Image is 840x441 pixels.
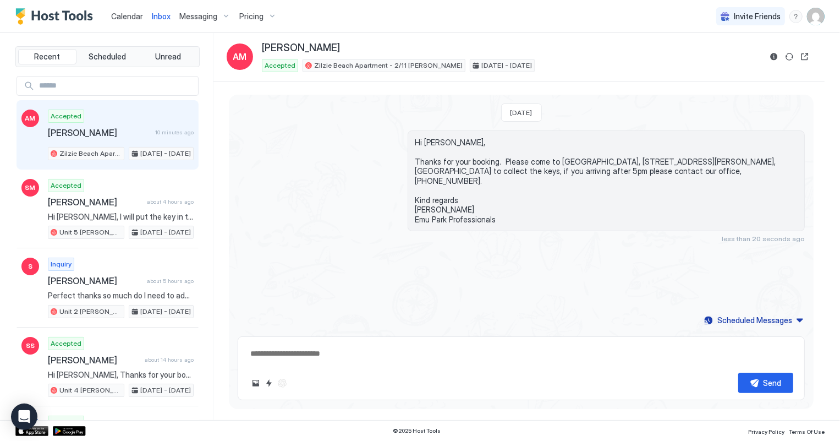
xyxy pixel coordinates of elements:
[798,50,811,63] button: Open reservation
[48,212,194,222] span: Hi [PERSON_NAME], I will put the key in the letterbox located to the right of the driveway, it wi...
[15,46,200,67] div: tab-group
[48,291,194,301] span: Perfect thanks so much do I need to add a comment to my booking
[15,426,48,436] a: App Store
[717,314,792,326] div: Scheduled Messages
[11,404,37,430] div: Open Intercom Messenger
[807,8,825,25] div: User profile
[48,355,140,366] span: [PERSON_NAME]
[51,111,81,121] span: Accepted
[147,198,194,205] span: about 4 hours ago
[15,8,98,25] a: Host Tools Logo
[783,50,796,63] button: Sync reservation
[722,235,805,243] span: less than 20 seconds ago
[25,113,36,123] span: AM
[140,307,191,317] span: [DATE] - [DATE]
[789,425,825,437] a: Terms Of Use
[89,52,127,62] span: Scheduled
[789,428,825,435] span: Terms Of Use
[262,377,276,390] button: Quick reply
[59,307,122,317] span: Unit 2 [PERSON_NAME]
[35,77,198,95] input: Input Field
[152,12,171,21] span: Inbox
[140,227,191,237] span: [DATE] - [DATE]
[147,277,194,285] span: about 5 hours ago
[111,12,143,21] span: Calendar
[28,262,32,271] span: S
[748,428,784,435] span: Privacy Policy
[25,183,36,193] span: SM
[48,370,194,380] span: Hi [PERSON_NAME], Thanks for your booking. Please come to [GEOGRAPHIC_DATA], [STREET_ADDRESS][PER...
[48,197,142,208] span: [PERSON_NAME]
[789,10,803,23] div: menu
[48,127,151,138] span: [PERSON_NAME]
[145,356,194,363] span: about 14 hours ago
[111,10,143,22] a: Calendar
[415,138,798,225] span: Hi [PERSON_NAME], Thanks for your booking. Please come to [GEOGRAPHIC_DATA], [STREET_ADDRESS][PER...
[249,377,262,390] button: Upload image
[59,385,122,395] span: Unit 4 [PERSON_NAME]
[179,12,217,21] span: Messaging
[748,425,784,437] a: Privacy Policy
[738,373,793,393] button: Send
[34,52,60,62] span: Recent
[51,417,81,427] span: Accepted
[314,61,463,70] span: Zilzie Beach Apartment - 2/11 [PERSON_NAME]
[51,339,81,349] span: Accepted
[53,426,86,436] a: Google Play Store
[764,377,782,389] div: Send
[393,427,441,434] span: © 2025 Host Tools
[265,61,295,70] span: Accepted
[18,49,76,64] button: Recent
[26,341,35,351] span: SS
[239,12,263,21] span: Pricing
[155,52,181,62] span: Unread
[262,42,340,55] span: [PERSON_NAME]
[140,385,191,395] span: [DATE] - [DATE]
[702,313,805,328] button: Scheduled Messages
[510,108,532,117] span: [DATE]
[59,149,122,159] span: Zilzie Beach Apartment - 2/11 [PERSON_NAME]
[481,61,532,70] span: [DATE] - [DATE]
[233,50,247,63] span: AM
[155,129,194,136] span: 10 minutes ago
[51,259,72,269] span: Inquiry
[767,50,781,63] button: Reservation information
[51,181,81,190] span: Accepted
[48,275,142,286] span: [PERSON_NAME]
[734,12,781,21] span: Invite Friends
[139,49,197,64] button: Unread
[140,149,191,159] span: [DATE] - [DATE]
[59,227,122,237] span: Unit 5 [PERSON_NAME]
[79,49,137,64] button: Scheduled
[152,10,171,22] a: Inbox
